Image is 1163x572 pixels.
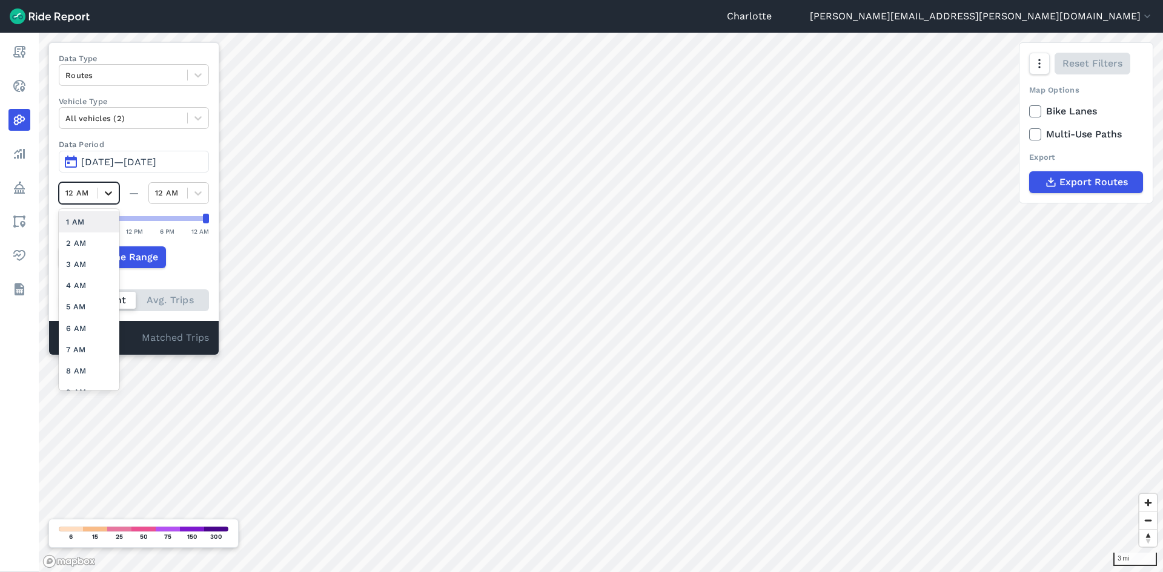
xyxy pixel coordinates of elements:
a: Policy [8,177,30,199]
button: Zoom in [1139,494,1157,511]
div: Map Options [1029,84,1143,96]
a: Realtime [8,75,30,97]
div: 8 AM [59,360,119,381]
button: Export Routes [1029,171,1143,193]
button: Reset bearing to north [1139,529,1157,547]
img: Ride Report [10,8,90,24]
a: Health [8,245,30,266]
a: Datasets [8,278,30,300]
a: Areas [8,211,30,232]
button: [DATE]—[DATE] [59,151,209,173]
div: Count Type [59,278,209,289]
a: Charlotte [727,9,772,24]
div: 1 AM [59,211,119,232]
div: Export [1029,151,1143,163]
div: 9 AM [59,381,119,403]
div: 4 AM [59,275,119,296]
a: Mapbox logo [42,554,96,568]
div: 3 mi [1113,553,1157,566]
div: 12 AM [191,226,209,237]
div: 2 AM [59,232,119,254]
label: Multi-Use Paths [1029,127,1143,142]
label: Data Type [59,53,209,64]
div: — [119,186,148,200]
label: Bike Lanes [1029,104,1143,119]
a: Analyze [8,143,30,165]
div: 3 AM [59,254,119,275]
button: Zoom out [1139,511,1157,529]
div: 6 PM [160,226,174,237]
button: Reset Filters [1055,53,1130,74]
span: [DATE]—[DATE] [81,156,156,168]
label: Vehicle Type [59,96,209,107]
div: 12 PM [126,226,143,237]
canvas: Map [39,33,1163,572]
div: 7 AM [59,339,119,360]
label: Data Period [59,139,209,150]
div: 6 AM [59,318,119,339]
span: Export Routes [1059,175,1128,189]
span: Reset Filters [1062,56,1122,71]
span: Add Time Range [81,250,158,265]
a: Report [8,41,30,63]
a: Heatmaps [8,109,30,131]
div: 5 AM [59,296,119,317]
button: [PERSON_NAME][EMAIL_ADDRESS][PERSON_NAME][DOMAIN_NAME] [810,9,1153,24]
div: Matched Trips [49,321,219,355]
